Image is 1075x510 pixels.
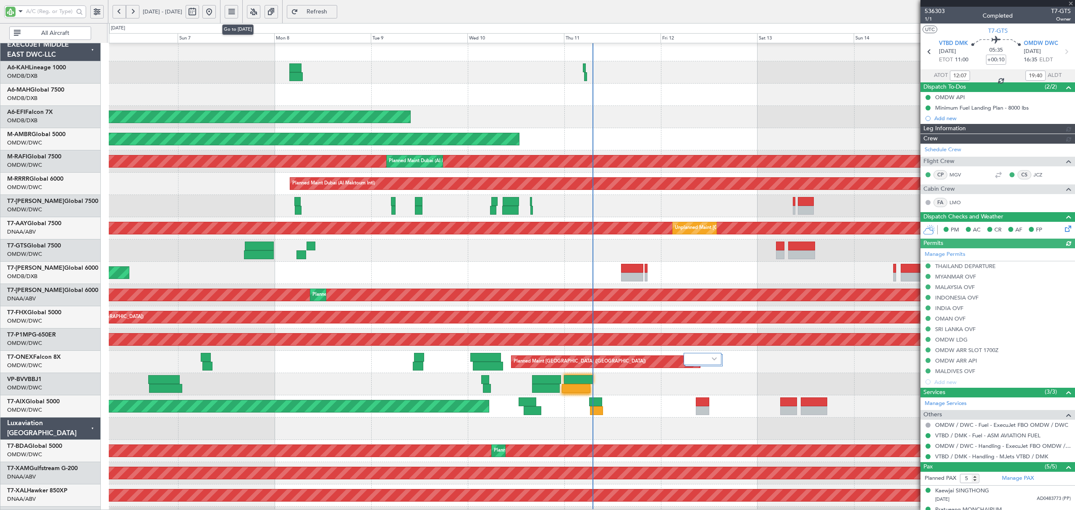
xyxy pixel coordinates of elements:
div: Sun 7 [178,33,274,43]
span: T7-[PERSON_NAME] [7,198,64,204]
span: T7-GTS [1051,7,1071,16]
a: OMDB/DXB [7,117,37,124]
span: T7-GTS [988,26,1008,35]
span: PM [951,226,959,234]
a: T7-AAYGlobal 7500 [7,221,61,226]
a: T7-ONEXFalcon 8X [7,354,61,360]
a: M-AMBRGlobal 5000 [7,131,66,137]
a: DNAA/ABV [7,473,36,481]
a: T7-XALHawker 850XP [7,488,68,494]
a: OMDB/DXB [7,72,37,80]
div: Planned Maint Dubai (Al Maktoum Intl) [292,177,375,190]
div: Planned Maint Dubai (Al Maktoum Intl) [494,444,577,457]
a: OMDW/DWC [7,206,42,213]
span: CR [994,226,1002,234]
a: OMDB/DXB [7,273,37,280]
span: 05:35 [989,46,1003,55]
a: OMDW/DWC [7,362,42,369]
span: ETOT [939,56,953,64]
a: DNAA/ABV [7,228,36,236]
a: OMDW/DWC [7,317,42,325]
a: OMDW/DWC [7,184,42,191]
a: OMDW / DWC - Fuel - ExecuJet FBO OMDW / DWC [935,421,1068,429]
span: AC [973,226,981,234]
a: VTBD / DMK - Fuel - ASM AVIATION FUEL [935,432,1041,439]
span: [DATE] [939,47,956,56]
div: [DATE] [111,25,125,32]
span: T7-AIX [7,399,26,405]
a: DNAA/ABV [7,495,36,503]
a: A6-KAHLineage 1000 [7,65,66,71]
span: ATOT [934,71,948,80]
span: VP-BVV [7,376,28,382]
a: OMDW/DWC [7,339,42,347]
img: arrow-gray.svg [712,357,717,360]
div: Sun 14 [854,33,950,43]
span: T7-XAL [7,488,27,494]
span: T7-XAM [7,465,29,471]
span: 11:00 [955,56,968,64]
a: OMDW/DWC [7,250,42,258]
div: Go to [DATE] [222,24,254,35]
span: AF [1015,226,1022,234]
div: Mon 8 [274,33,371,43]
a: T7-XAMGulfstream G-200 [7,465,78,471]
a: T7-AIXGlobal 5000 [7,399,60,405]
span: OMDW DWC [1024,39,1058,48]
div: Fri 12 [661,33,757,43]
div: Completed [983,11,1013,20]
span: Others [923,410,942,420]
span: Dispatch Checks and Weather [923,212,1003,222]
div: Planned Maint Dubai (Al Maktoum Intl) [312,289,395,301]
button: Refresh [287,5,337,18]
a: OMDW/DWC [7,406,42,414]
span: Refresh [300,9,334,15]
span: A6-EFI [7,109,25,115]
span: A6-KAH [7,65,29,71]
a: VP-BVVBBJ1 [7,376,42,382]
a: OMDW/DWC [7,451,42,458]
a: Manage PAX [1002,474,1034,483]
span: (2/2) [1045,82,1057,91]
span: [DATE] [1024,47,1041,56]
span: Owner [1051,16,1071,23]
div: Kaewjai SINGTHONG [935,487,989,495]
span: Dispatch To-Dos [923,82,966,92]
span: Services [923,388,945,397]
span: T7-P1MP [7,332,32,338]
a: A6-EFIFalcon 7X [7,109,53,115]
span: T7-[PERSON_NAME] [7,265,64,271]
span: [DATE] [935,496,949,502]
span: [DATE] - [DATE] [143,8,182,16]
span: M-AMBR [7,131,31,137]
a: OMDW/DWC [7,161,42,169]
a: VTBD / DMK - Handling - MJets VTBD / DMK [935,453,1048,460]
a: T7-P1MPG-650ER [7,332,56,338]
span: 1/1 [925,16,945,23]
div: OMDW API [935,94,965,101]
div: Planned Maint Dubai (Al Maktoum Intl) [389,155,472,168]
a: T7-[PERSON_NAME]Global 6000 [7,265,98,271]
span: Pax [923,462,933,472]
a: T7-BDAGlobal 5000 [7,443,62,449]
div: Sat 13 [757,33,854,43]
span: 16:35 [1024,56,1037,64]
a: M-RRRRGlobal 6000 [7,176,63,182]
a: OMDB/DXB [7,95,37,102]
span: 536303 [925,7,945,16]
button: All Aircraft [9,26,91,40]
span: T7-GTS [7,243,27,249]
a: OMDW / DWC - Handling - ExecuJet FBO OMDW / DWC [935,442,1071,450]
div: Wed 10 [467,33,564,43]
span: T7-FHX [7,310,27,315]
div: Unplanned Maint [GEOGRAPHIC_DATA] (Al Maktoum Intl) [675,222,799,234]
input: A/C (Reg. or Type) [26,5,73,18]
span: All Aircraft [22,30,88,36]
a: T7-GTSGlobal 7500 [7,243,61,249]
span: FP [1036,226,1042,234]
a: T7-[PERSON_NAME]Global 7500 [7,198,98,204]
span: M-RRRR [7,176,29,182]
div: Thu 11 [564,33,661,43]
span: T7-ONEX [7,354,33,360]
a: Manage Services [925,400,967,408]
